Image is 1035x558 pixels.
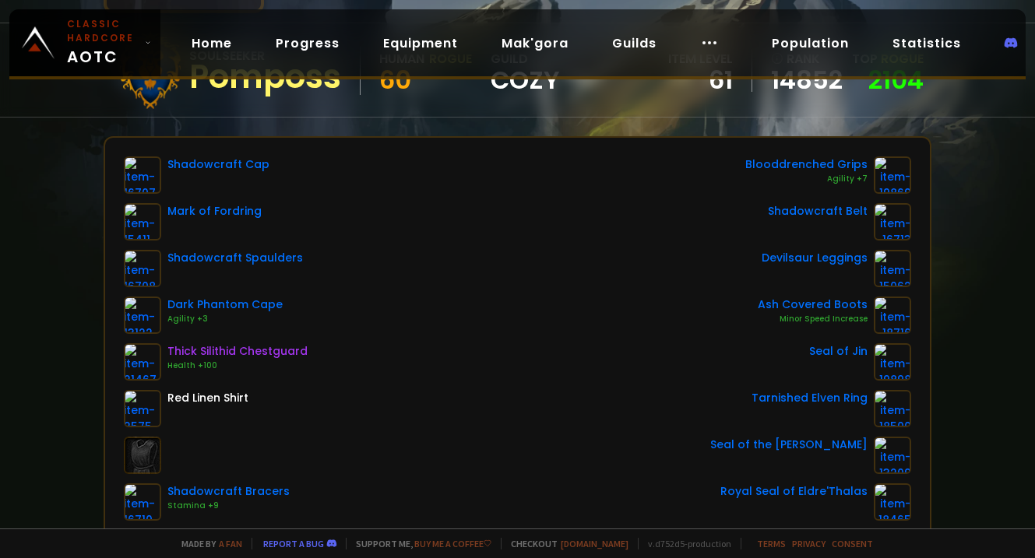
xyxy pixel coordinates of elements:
img: item-21467 [124,343,161,381]
a: Population [759,27,861,59]
div: Seal of Jin [809,343,868,360]
div: Thick Silithid Chestguard [167,343,308,360]
div: Shadowcraft Belt [768,203,868,219]
a: Mak'gora [489,27,581,59]
span: AOTC [67,17,139,68]
img: item-13122 [124,297,161,334]
a: Equipment [371,27,470,59]
img: item-16713 [874,203,911,240]
div: Ash Covered Boots [758,297,868,313]
img: item-16708 [124,250,161,287]
img: item-16707 [124,156,161,194]
div: Devilsaur Leggings [762,250,868,266]
div: Health +100 [167,360,308,372]
span: Checkout [501,538,628,549]
a: Report a bug [263,538,324,549]
a: Guilds [600,27,669,59]
div: Shadowcraft Bracers [167,483,290,500]
a: Terms [757,538,786,549]
a: Privacy [792,538,826,549]
div: Seal of the [PERSON_NAME] [710,437,868,453]
img: item-19869 [874,156,911,194]
a: Home [179,27,245,59]
a: Classic HardcoreAOTC [9,9,160,76]
a: Buy me a coffee [414,538,491,549]
div: Stamina +9 [167,500,290,512]
a: Progress [263,27,352,59]
div: Agility +7 [745,173,868,185]
a: 2104 [868,62,924,97]
div: Dark Phantom Cape [167,297,283,313]
img: item-15411 [124,203,161,240]
a: [DOMAIN_NAME] [561,538,628,549]
div: Royal Seal of Eldre'Thalas [720,483,868,500]
img: item-2575 [124,390,161,427]
div: Blooddrenched Grips [745,156,868,173]
img: item-18465 [874,483,911,521]
div: Red Linen Shirt [167,390,248,406]
span: Support me, [346,538,491,549]
div: Minor Speed Increase [758,313,868,325]
small: Classic Hardcore [67,17,139,45]
img: item-18500 [874,390,911,427]
div: Mark of Fordring [167,203,262,219]
a: Consent [832,538,873,549]
div: 61 [668,68,733,92]
span: Made by [172,538,242,549]
span: Cozy [491,68,560,92]
div: Shadowcraft Cap [167,156,269,173]
span: v. d752d5 - production [638,538,731,549]
img: item-15062 [874,250,911,287]
img: item-18716 [874,297,911,334]
img: item-16710 [124,483,161,521]
div: Shadowcraft Spaulders [167,250,303,266]
div: guild [491,49,560,92]
a: 14852 [771,68,843,92]
a: Statistics [880,27,973,59]
div: Agility +3 [167,313,283,325]
img: item-13209 [874,437,911,474]
div: Pomposs [189,65,341,89]
a: a fan [219,538,242,549]
img: item-19898 [874,343,911,381]
div: Tarnished Elven Ring [752,390,868,406]
span: 60 [379,62,411,97]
